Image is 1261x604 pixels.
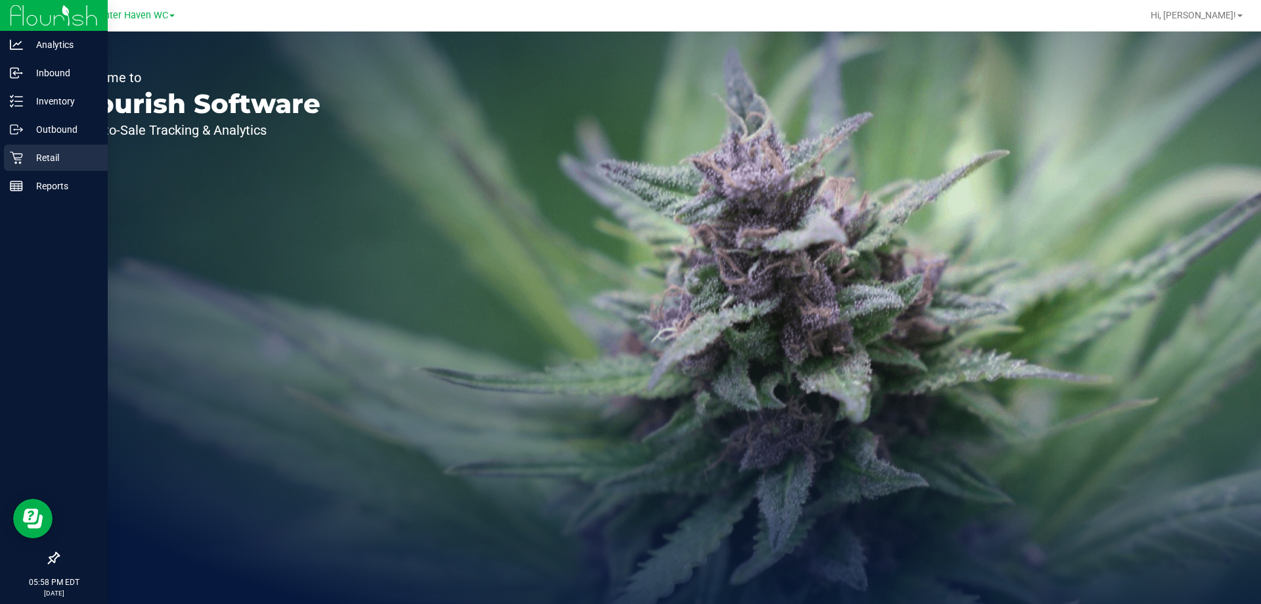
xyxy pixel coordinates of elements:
[1151,10,1236,20] span: Hi, [PERSON_NAME]!
[23,122,102,137] p: Outbound
[6,588,102,598] p: [DATE]
[71,71,321,84] p: Welcome to
[10,38,23,51] inline-svg: Analytics
[71,124,321,137] p: Seed-to-Sale Tracking & Analytics
[23,178,102,194] p: Reports
[10,95,23,108] inline-svg: Inventory
[10,179,23,193] inline-svg: Reports
[13,499,53,538] iframe: Resource center
[23,93,102,109] p: Inventory
[10,66,23,80] inline-svg: Inbound
[23,65,102,81] p: Inbound
[93,10,168,21] span: Winter Haven WC
[71,91,321,117] p: Flourish Software
[23,37,102,53] p: Analytics
[10,123,23,136] inline-svg: Outbound
[6,576,102,588] p: 05:58 PM EDT
[23,150,102,166] p: Retail
[10,151,23,164] inline-svg: Retail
